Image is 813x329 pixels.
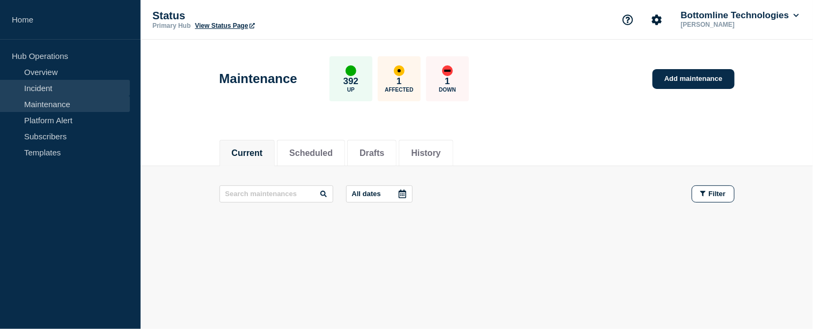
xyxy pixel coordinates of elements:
[709,190,726,198] span: Filter
[360,148,384,158] button: Drafts
[653,69,734,89] a: Add maintenance
[394,65,405,76] div: affected
[346,185,413,203] button: All dates
[346,65,356,76] div: up
[152,10,367,22] p: Status
[232,148,263,158] button: Current
[397,76,401,87] p: 1
[219,71,297,86] h1: Maintenance
[347,87,355,93] p: Up
[445,76,450,87] p: 1
[646,9,668,31] button: Account settings
[385,87,413,93] p: Affected
[219,185,333,203] input: Search maintenances
[289,148,333,158] button: Scheduled
[679,21,790,28] p: [PERSON_NAME]
[352,190,381,198] p: All dates
[195,22,254,29] a: View Status Page
[442,65,453,76] div: down
[439,87,456,93] p: Down
[343,76,358,87] p: 392
[411,148,441,158] button: History
[692,185,735,203] button: Filter
[152,22,191,29] p: Primary Hub
[617,9,639,31] button: Support
[679,10,801,21] button: Bottomline Technologies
